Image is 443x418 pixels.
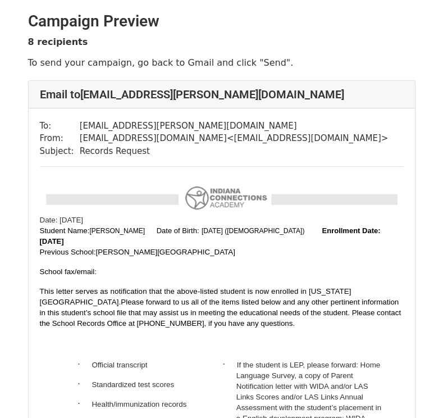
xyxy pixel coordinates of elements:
span: [DATE] ([DEMOGRAPHIC_DATA]) [202,227,304,235]
td: [EMAIL_ADDRESS][PERSON_NAME][DOMAIN_NAME] [80,120,389,133]
span: Date: [DATE] [40,216,84,224]
span: Official transcript [92,361,147,369]
span: · [223,360,237,369]
span: Please forward to us all of the items listed below and any other pertinent information in this st... [40,298,401,328]
h2: Campaign Preview [28,12,415,31]
span: This letter serves as notification that the above-listed student is now enrolled in [US_STATE][GE... [40,287,351,306]
span: Health/immunization records [92,400,186,408]
p: To send your campaign, go back to Gmail and click "Send". [28,57,415,69]
span: School fax/email: [40,267,97,276]
td: Records Request [80,145,389,158]
span: · [77,399,92,408]
td: From: [40,132,80,145]
span: [PERSON_NAME] [89,227,145,235]
font: [DATE] [40,237,64,246]
font: [PERSON_NAME][GEOGRAPHIC_DATA] [96,248,235,256]
strong: 8 recipients [28,37,88,47]
font: Enrollment Date: [322,226,381,235]
td: Subject: [40,145,80,158]
span: · [77,379,92,389]
td: [EMAIL_ADDRESS][DOMAIN_NAME] < [EMAIL_ADDRESS][DOMAIN_NAME] > [80,132,389,145]
span: Student Name: [40,226,90,235]
font: : [152,226,199,235]
span: Previous School: [40,248,235,256]
span: · [77,360,92,369]
span: Standardized test scores [92,380,174,389]
td: To: [40,120,80,133]
h4: Email to [EMAIL_ADDRESS][PERSON_NAME][DOMAIN_NAME] [40,88,404,101]
font: Date of Birth [157,226,197,235]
